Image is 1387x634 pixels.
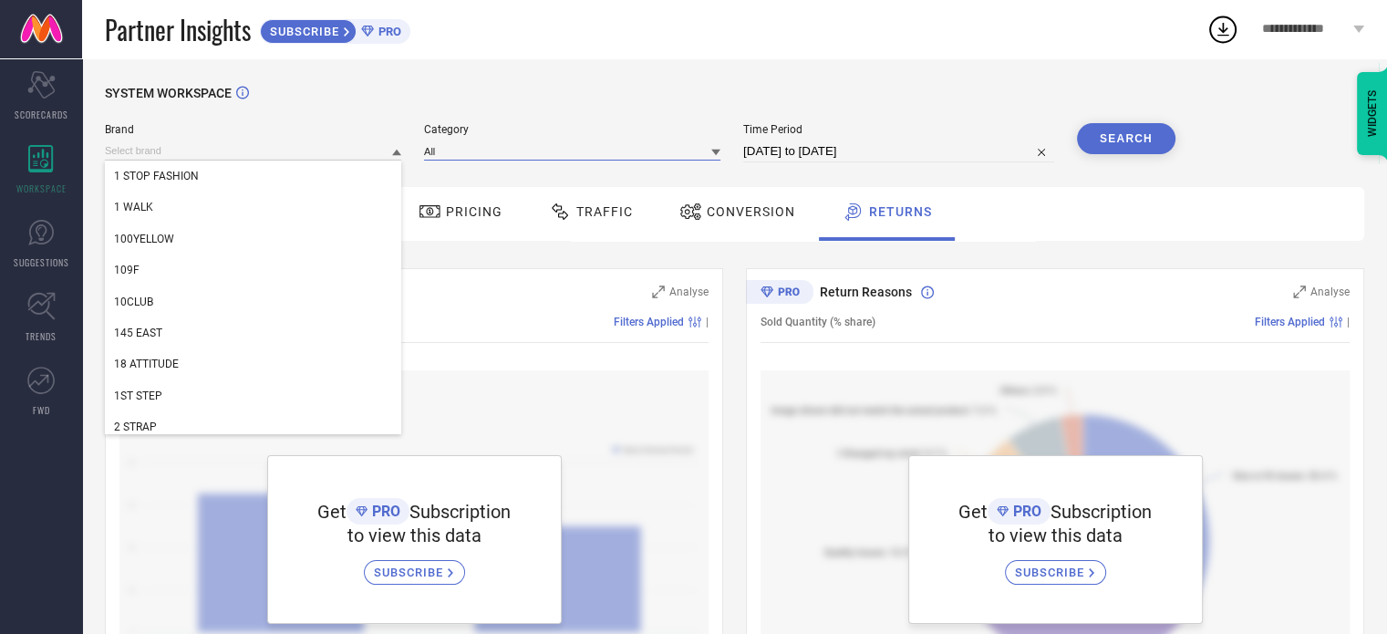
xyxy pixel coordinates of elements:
[746,280,813,307] div: Premium
[761,316,875,328] span: Sold Quantity (% share)
[1009,503,1041,520] span: PRO
[374,566,448,579] span: SUBSCRIBE
[105,161,401,192] div: 1 STOP FASHION
[114,264,140,276] span: 109F
[114,390,162,402] span: 1ST STEP
[114,233,174,245] span: 100YELLOW
[1206,13,1239,46] div: Open download list
[374,25,401,38] span: PRO
[652,286,665,298] svg: Zoom
[14,255,69,269] span: SUGGESTIONS
[105,123,401,136] span: Brand
[105,286,401,317] div: 10CLUB
[1005,546,1106,585] a: SUBSCRIBE
[105,255,401,286] div: 109F
[820,285,912,299] span: Return Reasons
[988,525,1123,546] span: to view this data
[1077,123,1175,154] button: Search
[114,421,157,433] span: 2 STRAP
[669,286,709,298] span: Analyse
[706,316,709,328] span: |
[16,182,67,195] span: WORKSPACE
[576,204,633,219] span: Traffic
[1347,316,1350,328] span: |
[260,15,410,44] a: SUBSCRIBEPRO
[958,501,988,523] span: Get
[364,546,465,585] a: SUBSCRIBE
[1293,286,1306,298] svg: Zoom
[1051,501,1152,523] span: Subscription
[1015,566,1089,579] span: SUBSCRIBE
[317,501,347,523] span: Get
[114,327,162,339] span: 145 EAST
[743,123,1054,136] span: Time Period
[424,123,720,136] span: Category
[105,223,401,255] div: 100YELLOW
[869,204,932,219] span: Returns
[114,201,153,213] span: 1 WALK
[105,380,401,411] div: 1ST STEP
[105,192,401,223] div: 1 WALK
[105,11,251,48] span: Partner Insights
[114,296,153,308] span: 10CLUB
[367,503,400,520] span: PRO
[1255,316,1325,328] span: Filters Applied
[105,86,232,100] span: SYSTEM WORKSPACE
[105,411,401,442] div: 2 STRAP
[1310,286,1350,298] span: Analyse
[743,140,1054,162] input: Select time period
[105,141,401,161] input: Select brand
[105,317,401,348] div: 145 EAST
[707,204,795,219] span: Conversion
[409,501,511,523] span: Subscription
[114,358,179,370] span: 18 ATTITUDE
[26,329,57,343] span: TRENDS
[33,403,50,417] span: FWD
[347,525,481,546] span: to view this data
[114,170,199,182] span: 1 STOP FASHION
[15,108,68,121] span: SCORECARDS
[446,204,502,219] span: Pricing
[105,348,401,379] div: 18 ATTITUDE
[614,316,684,328] span: Filters Applied
[261,25,344,38] span: SUBSCRIBE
